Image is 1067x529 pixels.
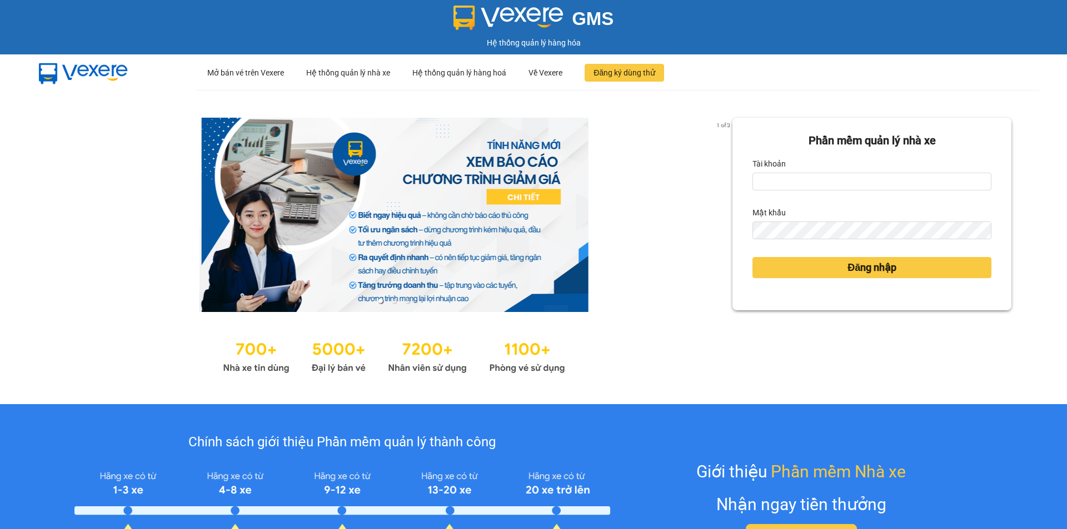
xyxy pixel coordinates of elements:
input: Mật khẩu [752,221,991,239]
span: Đăng nhập [847,260,896,275]
div: Về Vexere [528,55,562,90]
div: Giới thiệu [696,459,906,485]
label: Tài khoản [752,155,786,173]
div: Chính sách giới thiệu Phần mềm quản lý thành công [74,432,610,453]
li: slide item 2 [392,299,396,303]
span: Phần mềm Nhà xe [771,459,906,485]
div: Nhận ngay tiền thưởng [716,491,886,517]
label: Mật khẩu [752,204,786,221]
div: Phần mềm quản lý nhà xe [752,132,991,149]
a: GMS [453,17,614,26]
li: slide item 3 [405,299,410,303]
span: GMS [572,8,614,29]
img: mbUUG5Q.png [28,54,139,91]
div: Hệ thống quản lý nhà xe [306,55,390,90]
span: Đăng ký dùng thử [594,67,655,79]
button: Đăng nhập [752,257,991,278]
img: Statistics.png [223,334,565,376]
input: Tài khoản [752,173,991,190]
div: Hệ thống quản lý hàng hoá [412,55,506,90]
li: slide item 1 [378,299,383,303]
button: previous slide / item [56,118,71,312]
button: next slide / item [717,118,732,312]
div: Hệ thống quản lý hàng hóa [3,37,1064,49]
img: logo 2 [453,6,564,30]
button: Đăng ký dùng thử [585,64,664,82]
div: Mở bán vé trên Vexere [207,55,284,90]
p: 1 of 3 [713,118,732,132]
